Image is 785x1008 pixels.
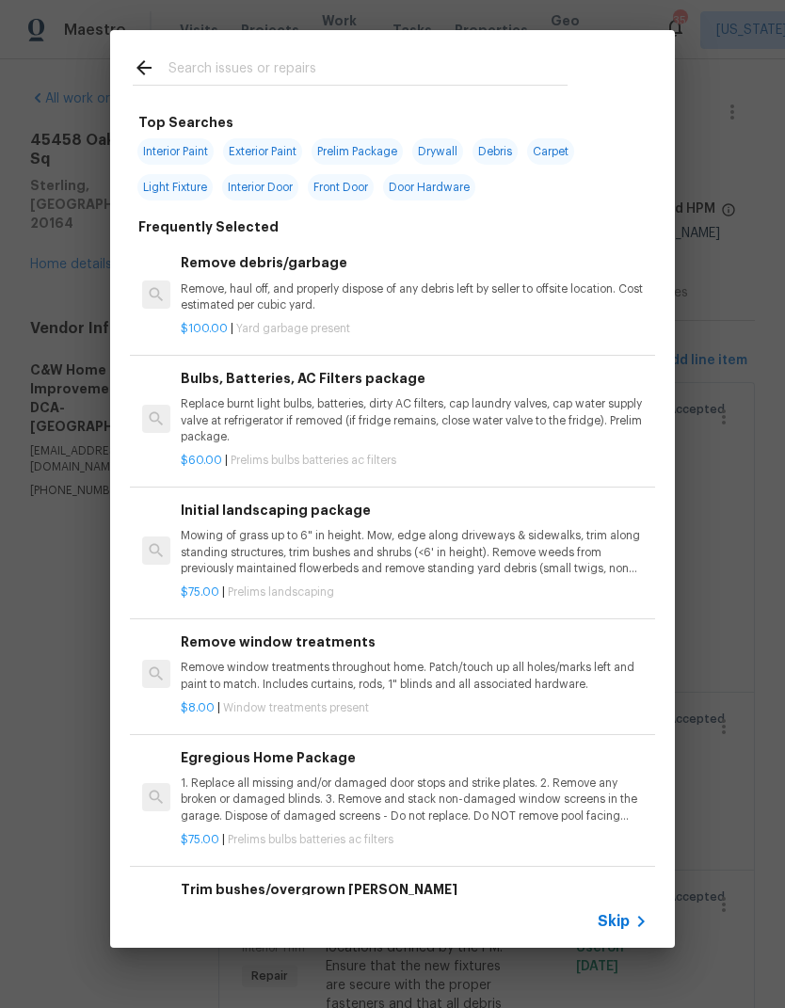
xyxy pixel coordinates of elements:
p: Remove window treatments throughout home. Patch/touch up all holes/marks left and paint to match.... [181,660,648,692]
p: | [181,453,648,469]
p: | [181,700,648,716]
p: Mowing of grass up to 6" in height. Mow, edge along driveways & sidewalks, trim along standing st... [181,528,648,576]
span: Prelims bulbs batteries ac filters [231,455,396,466]
h6: Remove debris/garbage [181,252,648,273]
p: | [181,832,648,848]
span: Interior Door [222,174,298,200]
span: Prelims landscaping [228,586,334,598]
h6: Remove window treatments [181,632,648,652]
span: Window treatments present [223,702,369,713]
h6: Top Searches [138,112,233,133]
span: $75.00 [181,586,219,598]
span: Carpet [527,138,574,165]
span: Yard garbage present [236,323,350,334]
span: $100.00 [181,323,228,334]
span: Skip [598,912,630,931]
span: $8.00 [181,702,215,713]
span: Door Hardware [383,174,475,200]
span: Front Door [308,174,374,200]
h6: Bulbs, Batteries, AC Filters package [181,368,648,389]
span: Prelim Package [312,138,403,165]
span: $60.00 [181,455,222,466]
span: Drywall [412,138,463,165]
p: Remove, haul off, and properly dispose of any debris left by seller to offsite location. Cost est... [181,281,648,313]
h6: Egregious Home Package [181,747,648,768]
h6: Initial landscaping package [181,500,648,520]
p: Replace burnt light bulbs, batteries, dirty AC filters, cap laundry valves, cap water supply valv... [181,396,648,444]
input: Search issues or repairs [168,56,568,85]
span: Prelims bulbs batteries ac filters [228,834,393,845]
span: Interior Paint [137,138,214,165]
p: 1. Replace all missing and/or damaged door stops and strike plates. 2. Remove any broken or damag... [181,776,648,824]
p: | [181,321,648,337]
span: Light Fixture [137,174,213,200]
h6: Trim bushes/overgrown [PERSON_NAME] [181,879,648,900]
span: $75.00 [181,834,219,845]
h6: Frequently Selected [138,216,279,237]
span: Exterior Paint [223,138,302,165]
p: | [181,584,648,600]
span: Debris [473,138,518,165]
